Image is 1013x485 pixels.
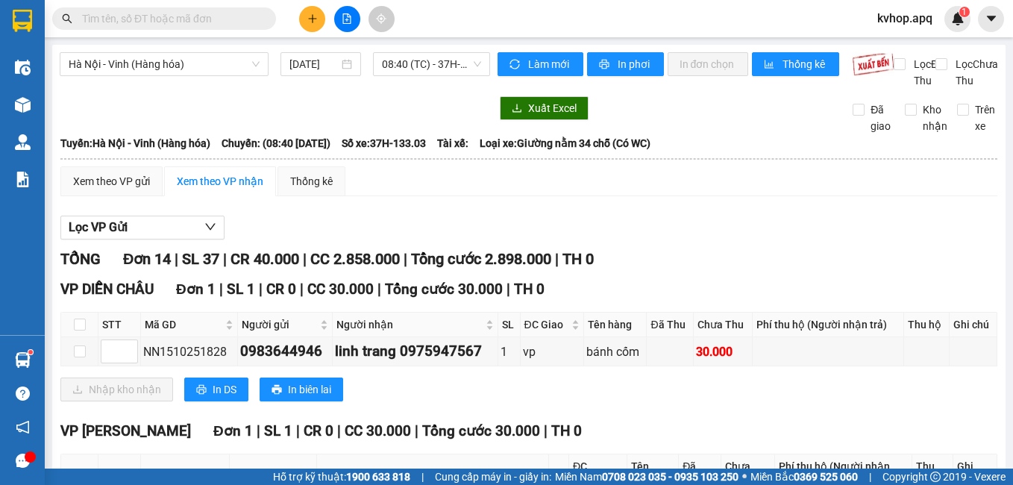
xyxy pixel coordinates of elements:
span: notification [16,420,30,434]
div: Xem theo VP gửi [73,173,150,190]
button: plus [299,6,325,32]
span: Lọc Chưa Thu [950,56,1000,89]
span: Số xe: 37H-133.03 [342,135,426,151]
span: Miền Nam [555,469,738,485]
img: 9k= [852,52,894,76]
span: Lọc VP Gửi [69,218,128,237]
span: download [512,103,522,115]
b: Tuyến: Hà Nội - Vinh (Hàng hóa) [60,137,210,149]
span: Lọc Đã Thu [908,56,947,89]
button: aim [368,6,395,32]
div: Thống kê [290,173,333,190]
div: Xem theo VP nhận [177,173,263,190]
span: VP [PERSON_NAME] [60,422,191,439]
span: Người gửi [242,316,317,333]
span: In phơi [618,56,652,72]
span: message [16,454,30,468]
span: aim [376,13,386,24]
span: Tài xế: [437,135,468,151]
th: Phí thu hộ (Người nhận trả) [753,313,904,337]
span: down [204,221,216,233]
span: CC 30.000 [307,281,374,298]
span: | [259,281,263,298]
span: CC 2.858.000 [310,250,400,268]
sup: 1 [28,350,33,354]
button: syncLàm mới [498,52,583,76]
span: CR 40.000 [230,250,299,268]
th: Thu hộ [904,313,950,337]
span: kvhop.apq [865,9,944,28]
button: downloadNhập kho nhận [60,378,173,401]
span: | [869,469,871,485]
span: | [544,422,548,439]
span: Chuyến: (08:40 [DATE]) [222,135,330,151]
div: bánh cốm [586,342,645,361]
span: Tổng cước 30.000 [422,422,540,439]
span: | [421,469,424,485]
span: TH 0 [562,250,594,268]
span: printer [272,384,282,396]
span: bar-chart [764,59,777,71]
span: ĐC Giao [524,316,568,333]
span: Miền Bắc [750,469,858,485]
img: warehouse-icon [15,352,31,368]
span: file-add [342,13,352,24]
span: | [300,281,304,298]
span: Xuất Excel [528,100,577,116]
td: NN1510251828 [141,337,238,366]
strong: 1900 633 818 [346,471,410,483]
span: Hỗ trợ kỹ thuật: [273,469,410,485]
span: ⚪️ [742,474,747,480]
div: vp [523,342,581,361]
span: question-circle [16,387,30,401]
span: Tổng cước 2.898.000 [411,250,551,268]
input: Tìm tên, số ĐT hoặc mã đơn [82,10,258,27]
th: Ghi chú [950,313,997,337]
span: | [506,281,510,298]
span: | [377,281,381,298]
span: | [223,250,227,268]
span: | [257,422,260,439]
div: 0983644946 [240,340,330,363]
button: In đơn chọn [668,52,749,76]
span: | [296,422,300,439]
span: Mã GD [145,316,222,333]
span: sync [509,59,522,71]
span: | [404,250,407,268]
span: | [337,422,341,439]
span: In biên lai [288,381,331,398]
img: icon-new-feature [951,12,965,25]
span: | [303,250,307,268]
button: caret-down [978,6,1004,32]
div: 1 [501,342,517,361]
span: CR 0 [304,422,333,439]
th: Chưa Thu [694,313,753,337]
span: SL 37 [182,250,219,268]
span: Trên xe [969,101,1001,134]
span: Tổng cước 30.000 [385,281,503,298]
span: Mã GD [145,466,214,483]
span: Đơn 1 [176,281,216,298]
span: Người nhận [336,316,483,333]
button: file-add [334,6,360,32]
div: linh trang 0975947567 [335,340,495,363]
div: NN1510251828 [143,342,235,361]
span: copyright [930,472,941,482]
img: warehouse-icon [15,60,31,75]
th: SL [498,313,520,337]
button: bar-chartThống kê [752,52,839,76]
span: CC 30.000 [345,422,411,439]
img: logo-vxr [13,10,32,32]
span: SL 1 [264,422,292,439]
span: VP DIỄN CHÂU [60,281,154,298]
th: STT [98,313,141,337]
button: printerIn biên lai [260,378,343,401]
span: Hà Nội - Vinh (Hàng hóa) [69,53,260,75]
span: Loại xe: Giường nằm 34 chỗ (Có WC) [480,135,650,151]
span: | [555,250,559,268]
span: printer [196,384,207,396]
span: 08:40 (TC) - 37H-133.03 [382,53,481,75]
span: search [62,13,72,24]
img: solution-icon [15,172,31,187]
button: printerIn DS [184,378,248,401]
